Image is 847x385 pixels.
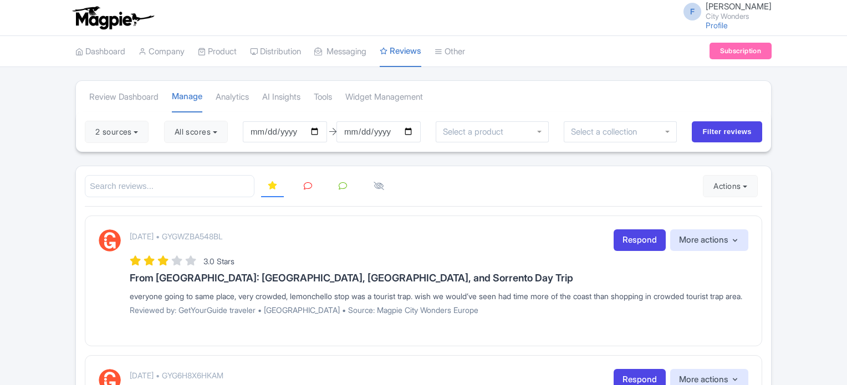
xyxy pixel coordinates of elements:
[683,3,701,20] span: F
[706,1,772,12] span: [PERSON_NAME]
[130,369,223,381] p: [DATE] • GYG6H8X6HKAM
[710,43,772,59] a: Subscription
[75,37,125,67] a: Dashboard
[139,37,185,67] a: Company
[706,20,728,30] a: Profile
[85,121,149,143] button: 2 sources
[203,256,234,266] span: 3.0 Stars
[216,82,249,112] a: Analytics
[703,175,758,197] button: Actions
[345,82,423,112] a: Widget Management
[172,81,202,113] a: Manage
[692,121,762,142] input: Filter reviews
[85,175,254,198] input: Search reviews...
[614,229,666,251] a: Respond
[89,82,159,112] a: Review Dashboard
[130,304,748,316] p: Reviewed by: GetYourGuide traveler • [GEOGRAPHIC_DATA] • Source: Magpie City Wonders Europe
[443,127,509,137] input: Select a product
[130,273,748,284] h3: From [GEOGRAPHIC_DATA]: [GEOGRAPHIC_DATA], [GEOGRAPHIC_DATA], and Sorrento Day Trip
[130,230,223,242] p: [DATE] • GYGWZBA548BL
[130,290,748,302] div: everyone going to same place, very crowded, lemonchello stop was a tourist trap. wish we would’ve...
[198,37,237,67] a: Product
[706,13,772,20] small: City Wonders
[435,37,465,67] a: Other
[571,127,645,137] input: Select a collection
[250,37,301,67] a: Distribution
[70,6,156,30] img: logo-ab69f6fb50320c5b225c76a69d11143b.png
[164,121,228,143] button: All scores
[314,82,332,112] a: Tools
[670,229,748,251] button: More actions
[314,37,366,67] a: Messaging
[262,82,300,112] a: AI Insights
[677,2,772,20] a: F [PERSON_NAME] City Wonders
[380,36,421,68] a: Reviews
[99,229,121,251] img: GetYourGuide Logo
